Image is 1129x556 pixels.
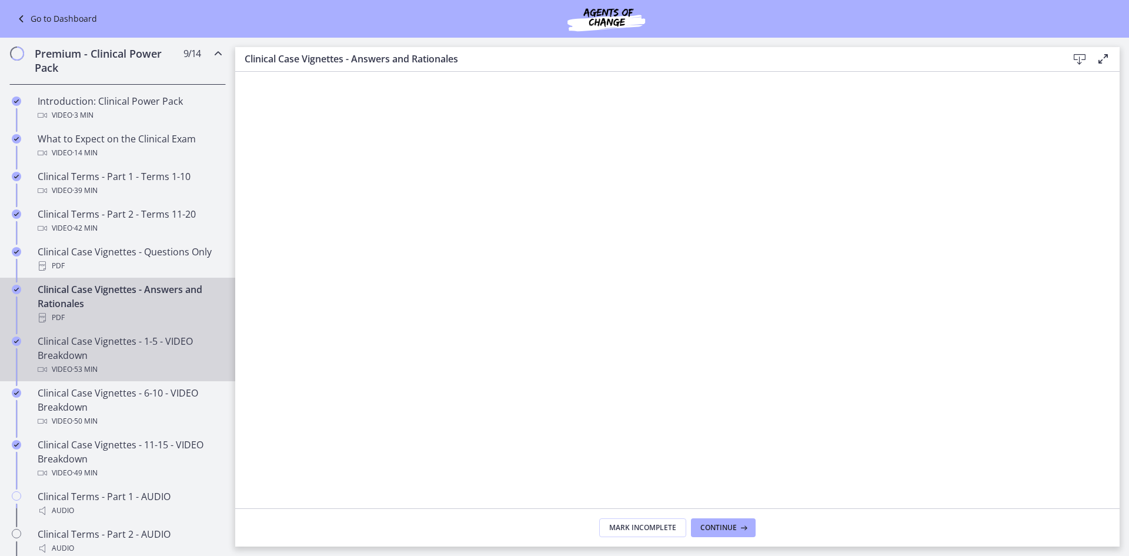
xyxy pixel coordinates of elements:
[72,146,98,160] span: · 14 min
[72,108,93,122] span: · 3 min
[38,184,221,198] div: Video
[72,414,98,428] span: · 50 min
[183,46,201,61] span: 9 / 14
[38,221,221,235] div: Video
[38,490,221,518] div: Clinical Terms - Part 1 - AUDIO
[38,169,221,198] div: Clinical Terms - Part 1 - Terms 1-10
[38,146,221,160] div: Video
[38,108,221,122] div: Video
[12,285,21,294] i: Completed
[12,440,21,450] i: Completed
[72,184,98,198] span: · 39 min
[38,414,221,428] div: Video
[38,259,221,273] div: PDF
[38,311,221,325] div: PDF
[536,5,677,33] img: Agents of Change
[38,541,221,555] div: Audio
[38,207,221,235] div: Clinical Terms - Part 2 - Terms 11-20
[38,132,221,160] div: What to Expect on the Clinical Exam
[38,245,221,273] div: Clinical Case Vignettes - Questions Only
[35,46,178,75] h2: Premium - Clinical Power Pack
[599,518,686,537] button: Mark Incomplete
[12,96,21,106] i: Completed
[38,438,221,480] div: Clinical Case Vignettes - 11-15 - VIDEO Breakdown
[12,388,21,398] i: Completed
[609,523,676,532] span: Mark Incomplete
[38,282,221,325] div: Clinical Case Vignettes - Answers and Rationales
[12,337,21,346] i: Completed
[12,209,21,219] i: Completed
[12,247,21,257] i: Completed
[38,94,221,122] div: Introduction: Clinical Power Pack
[38,504,221,518] div: Audio
[38,466,221,480] div: Video
[245,52,1049,66] h3: Clinical Case Vignettes - Answers and Rationales
[72,362,98,377] span: · 53 min
[38,527,221,555] div: Clinical Terms - Part 2 - AUDIO
[38,362,221,377] div: Video
[691,518,756,537] button: Continue
[72,466,98,480] span: · 49 min
[14,12,97,26] a: Go to Dashboard
[12,172,21,181] i: Completed
[12,134,21,144] i: Completed
[38,386,221,428] div: Clinical Case Vignettes - 6-10 - VIDEO Breakdown
[72,221,98,235] span: · 42 min
[38,334,221,377] div: Clinical Case Vignettes - 1-5 - VIDEO Breakdown
[700,523,737,532] span: Continue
